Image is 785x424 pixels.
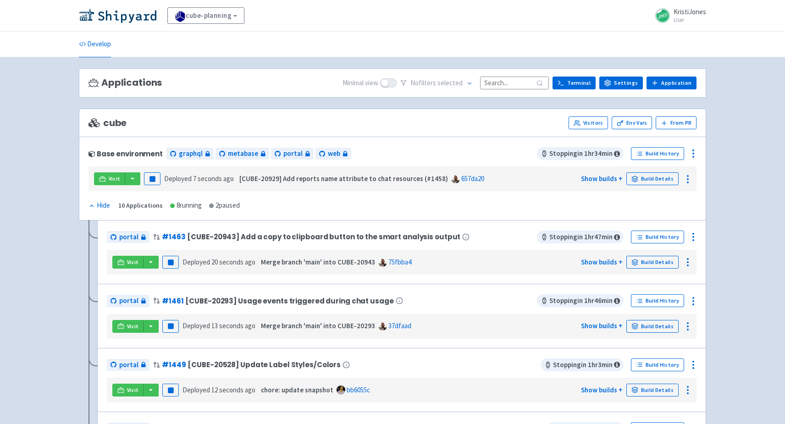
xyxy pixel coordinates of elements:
[328,149,340,159] span: web
[107,231,149,243] a: portal
[162,360,186,369] a: #1449
[182,258,255,266] span: Deployed
[127,259,139,266] span: Visit
[167,7,244,24] a: cube-planning
[88,118,127,128] span: cube
[162,384,179,396] button: Pause
[631,147,684,160] a: Build History
[107,359,149,371] a: portal
[271,148,314,160] a: portal
[581,321,623,330] a: Show builds +
[162,256,179,269] button: Pause
[187,233,460,241] span: [CUBE-20943] Add a copy to clipboard button to the smart analysis output
[216,148,269,160] a: metabase
[315,148,351,160] a: web
[569,116,608,129] a: Visitors
[656,116,697,129] button: From PR
[182,321,255,330] span: Deployed
[647,77,697,89] a: Application
[581,385,623,394] a: Show builds +
[211,385,255,394] time: 12 seconds ago
[674,17,706,23] small: User
[537,231,624,243] span: Stopping in 1 hr 47 min
[581,174,623,183] a: Show builds +
[410,78,463,88] span: No filter s
[437,78,463,87] span: selected
[211,258,255,266] time: 20 seconds ago
[185,297,393,305] span: [CUBE-20293] Usage events triggered during chat usage
[261,321,375,330] strong: Merge branch 'main' into CUBE-20293
[166,148,214,160] a: graphql
[581,258,623,266] a: Show builds +
[179,149,203,159] span: graphql
[631,358,684,371] a: Build History
[626,256,679,269] a: Build Details
[553,77,596,89] a: Terminal
[388,258,411,266] a: 75fbba4
[631,231,684,243] a: Build History
[626,320,679,333] a: Build Details
[119,296,138,306] span: portal
[112,256,144,269] a: Visit
[79,8,156,23] img: Shipyard logo
[541,358,624,371] span: Stopping in 1 hr 3 min
[626,384,679,396] a: Build Details
[612,116,652,129] a: Env Vars
[461,174,484,183] a: 657da20
[127,386,139,394] span: Visit
[162,320,179,333] button: Pause
[480,77,549,89] input: Search...
[261,385,333,394] strong: chore: update snapshot
[188,361,341,369] span: [CUBE-20528] Update Label Styles/Colors
[211,321,255,330] time: 13 seconds ago
[209,200,240,211] div: 2 paused
[388,321,411,330] a: 37dfaad
[88,150,163,158] div: Base environment
[162,232,185,242] a: #1463
[164,174,234,183] span: Deployed
[88,200,110,211] div: Hide
[239,174,448,183] strong: [CUBE-20929] Add reports name attribute to chat resources (#1458)
[631,294,684,307] a: Build History
[650,8,706,23] a: KristiJones User
[347,385,370,394] a: bb6055c
[170,200,202,211] div: 8 running
[162,296,183,306] a: #1461
[94,172,125,185] a: Visit
[599,77,643,89] a: Settings
[119,232,138,242] span: portal
[537,294,624,307] span: Stopping in 1 hr 46 min
[193,174,234,183] time: 7 seconds ago
[112,320,144,333] a: Visit
[674,7,706,16] span: KristiJones
[79,32,111,57] a: Develop
[88,200,111,211] button: Hide
[107,295,149,307] a: portal
[261,258,375,266] strong: Merge branch 'main' into CUBE-20943
[119,360,138,370] span: portal
[537,147,624,160] span: Stopping in 1 hr 34 min
[343,78,378,88] span: Minimal view
[228,149,258,159] span: metabase
[88,77,162,88] h3: Applications
[144,172,160,185] button: Pause
[118,200,163,211] div: 10 Applications
[109,175,121,182] span: Visit
[283,149,303,159] span: portal
[182,385,255,394] span: Deployed
[127,323,139,330] span: Visit
[626,172,679,185] a: Build Details
[112,384,144,396] a: Visit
